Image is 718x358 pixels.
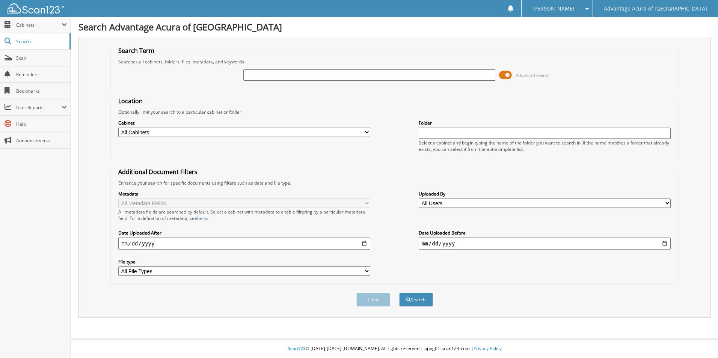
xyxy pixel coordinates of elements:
label: Uploaded By [419,191,671,197]
label: Date Uploaded Before [419,230,671,236]
div: Select a cabinet and begin typing the name of the folder you want to search in. If the name match... [419,140,671,152]
label: Metadata [118,191,370,197]
span: Cabinets [16,22,62,28]
input: end [419,238,671,250]
div: Searches all cabinets, folders, files, metadata, and keywords [115,59,674,65]
span: [PERSON_NAME] [532,6,575,11]
span: Scan [16,55,67,61]
span: Help [16,121,67,127]
img: scan123-logo-white.svg [8,3,64,14]
div: Optionally limit your search to a particular cabinet or folder [115,109,674,115]
div: Enhance your search for specific documents using filters such as date and file type. [115,180,674,186]
div: © [DATE]-[DATE] [DOMAIN_NAME]. All rights reserved | appg01-scan123-com | [71,340,718,358]
div: All metadata fields are searched by default. Select a cabinet with metadata to enable filtering b... [118,209,370,221]
button: Search [399,293,433,307]
span: Advantage Acura of [GEOGRAPHIC_DATA] [604,6,707,11]
input: start [118,238,370,250]
span: Reminders [16,71,67,78]
span: User Reports [16,104,62,111]
a: Privacy Policy [474,345,502,352]
span: Bookmarks [16,88,67,94]
span: Announcements [16,137,67,144]
button: Clear [356,293,390,307]
span: Scan123 [288,345,306,352]
label: Cabinet [118,120,370,126]
legend: Location [115,97,146,105]
span: Advanced Search [516,72,549,78]
legend: Search Term [115,47,158,55]
h1: Search Advantage Acura of [GEOGRAPHIC_DATA] [78,21,710,33]
legend: Additional Document Filters [115,168,201,176]
label: Date Uploaded After [118,230,370,236]
a: here [197,215,207,221]
span: Search [16,38,66,45]
label: File type [118,259,370,265]
label: Folder [419,120,671,126]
